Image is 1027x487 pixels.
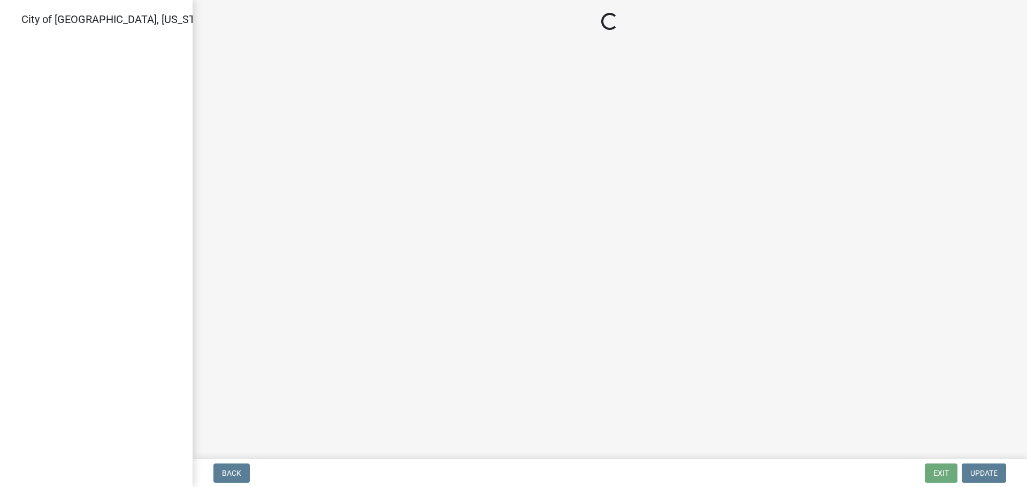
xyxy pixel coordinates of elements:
[21,13,216,26] span: City of [GEOGRAPHIC_DATA], [US_STATE]
[970,469,998,477] span: Update
[213,463,250,483] button: Back
[962,463,1006,483] button: Update
[925,463,957,483] button: Exit
[222,469,241,477] span: Back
